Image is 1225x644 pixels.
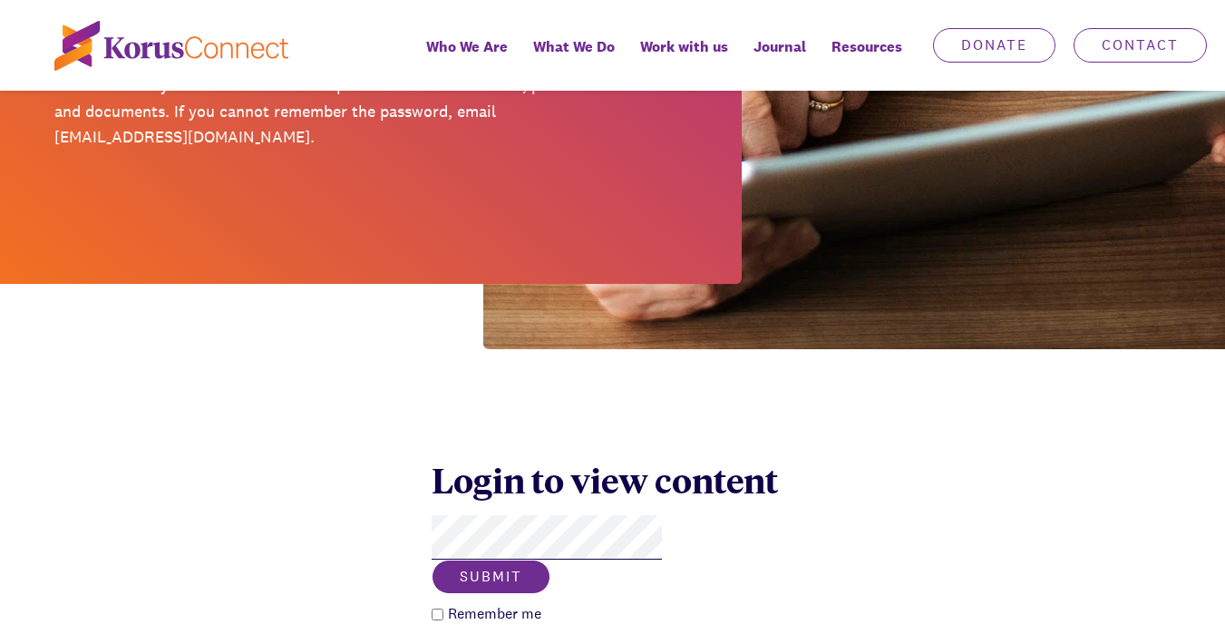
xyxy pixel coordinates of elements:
[533,34,615,60] span: What We Do
[54,21,288,71] img: korus-connect%2Fc5177985-88d5-491d-9cd7-4a1febad1357_logo.svg
[432,458,794,502] div: Login to view content
[432,560,550,594] button: Submit
[627,25,741,91] a: Work with us
[1074,28,1207,63] a: Contact
[640,34,728,60] span: Work with us
[426,34,508,60] span: Who We Are
[753,34,806,60] span: Journal
[933,28,1055,63] a: Donate
[443,603,541,625] label: Remember me
[819,25,915,91] div: Resources
[520,25,627,91] a: What We Do
[54,46,599,151] p: [PERSON_NAME] Lounge is a dedicated resource page for School Chaplains and Community Connectors. ...
[741,25,819,91] a: Journal
[413,25,520,91] a: Who We Are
